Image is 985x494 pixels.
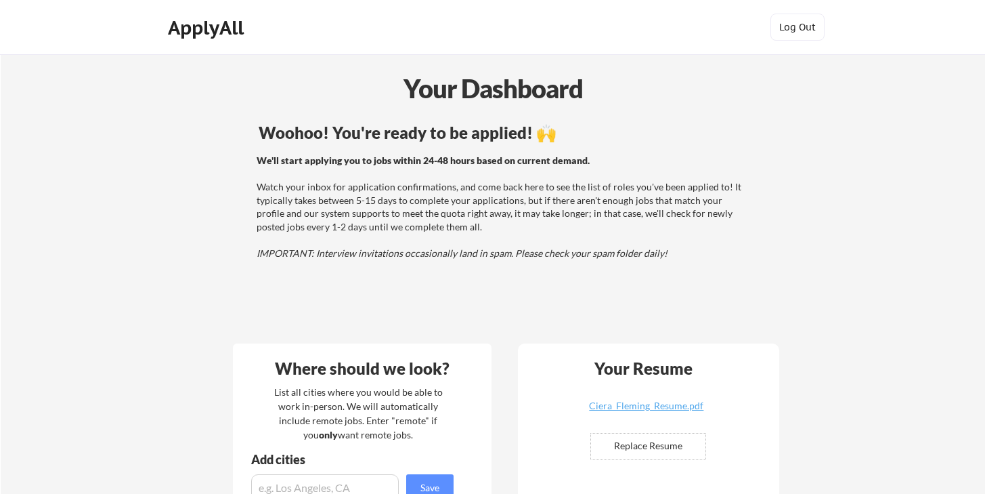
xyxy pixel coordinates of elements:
div: Woohoo! You're ready to be applied! 🙌 [259,125,747,141]
div: Where should we look? [236,361,488,377]
strong: only [319,429,338,440]
div: Watch your inbox for application confirmations, and come back here to see the list of roles you'v... [257,154,745,260]
div: ApplyAll [168,16,248,39]
div: Your Resume [577,361,711,377]
div: Your Dashboard [1,69,985,108]
button: Log Out [770,14,825,41]
div: Ciera_Fleming_Resume.pdf [566,401,727,411]
div: Add cities [251,453,457,466]
em: IMPORTANT: Interview invitations occasionally land in spam. Please check your spam folder daily! [257,247,667,259]
div: List all cities where you would be able to work in-person. We will automatically include remote j... [265,385,452,442]
a: Ciera_Fleming_Resume.pdf [566,401,727,422]
strong: We'll start applying you to jobs within 24-48 hours based on current demand. [257,155,590,166]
